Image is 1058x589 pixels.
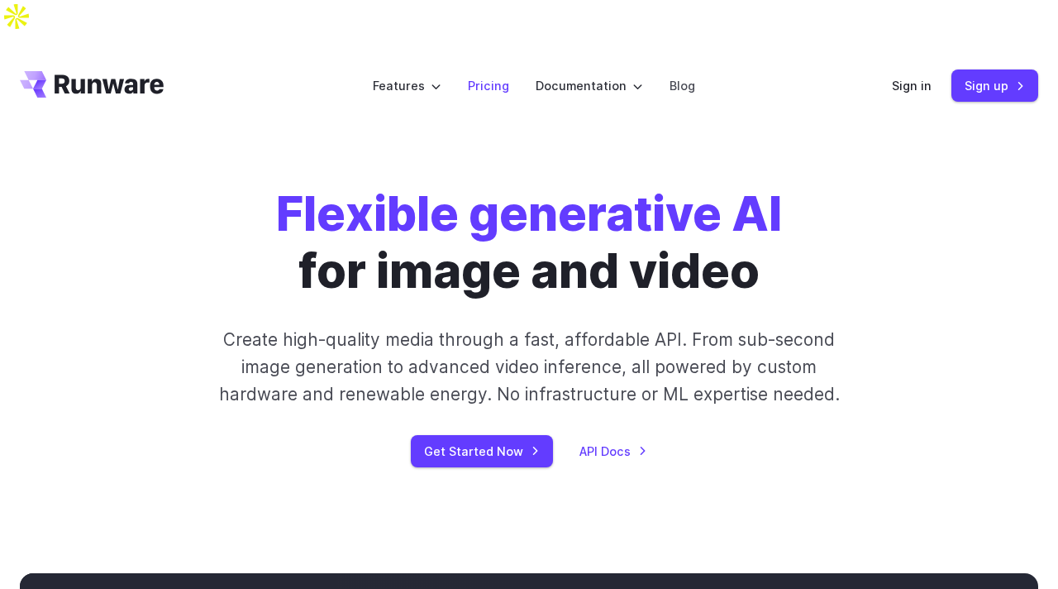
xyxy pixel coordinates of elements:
strong: Flexible generative AI [276,184,782,242]
a: Go to / [20,71,164,98]
a: Blog [670,76,695,95]
a: Sign up [951,69,1038,102]
p: Create high-quality media through a fast, affordable API. From sub-second image generation to adv... [203,326,855,409]
a: Get Started Now [411,435,553,467]
label: Documentation [536,76,643,95]
a: Pricing [468,76,509,95]
a: Sign in [892,76,932,95]
label: Features [373,76,441,95]
a: API Docs [579,442,647,461]
h1: for image and video [276,185,782,299]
